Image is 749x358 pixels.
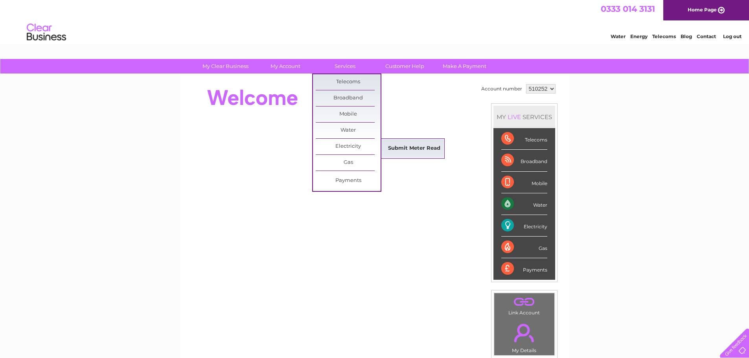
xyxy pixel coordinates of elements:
div: Mobile [501,172,547,193]
a: Log out [723,33,742,39]
a: 0333 014 3131 [601,4,655,14]
div: Broadband [501,150,547,171]
a: Services [313,59,377,73]
td: Account number [479,82,524,95]
a: Gas [316,155,381,171]
a: Customer Help [372,59,437,73]
a: . [496,295,552,309]
div: MY SERVICES [493,106,555,128]
a: Energy [630,33,648,39]
a: My Clear Business [193,59,258,73]
a: Water [316,123,381,138]
div: Water [501,193,547,215]
div: Electricity [501,215,547,237]
td: Link Account [494,293,555,318]
a: Electricity [316,139,381,154]
a: Contact [697,33,716,39]
img: logo.png [26,20,66,44]
td: My Details [494,317,555,356]
a: My Account [253,59,318,73]
a: Telecoms [652,33,676,39]
a: Mobile [316,106,381,122]
a: . [496,319,552,347]
a: Telecoms [316,74,381,90]
div: Clear Business is a trading name of Verastar Limited (registered in [GEOGRAPHIC_DATA] No. 3667643... [189,4,561,38]
a: Blog [681,33,692,39]
a: Water [611,33,626,39]
div: Gas [501,237,547,258]
div: Telecoms [501,128,547,150]
a: Make A Payment [432,59,497,73]
div: Payments [501,258,547,279]
a: Payments [316,173,381,189]
a: Submit Meter Read [382,141,447,156]
a: Broadband [316,90,381,106]
div: LIVE [506,113,523,121]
